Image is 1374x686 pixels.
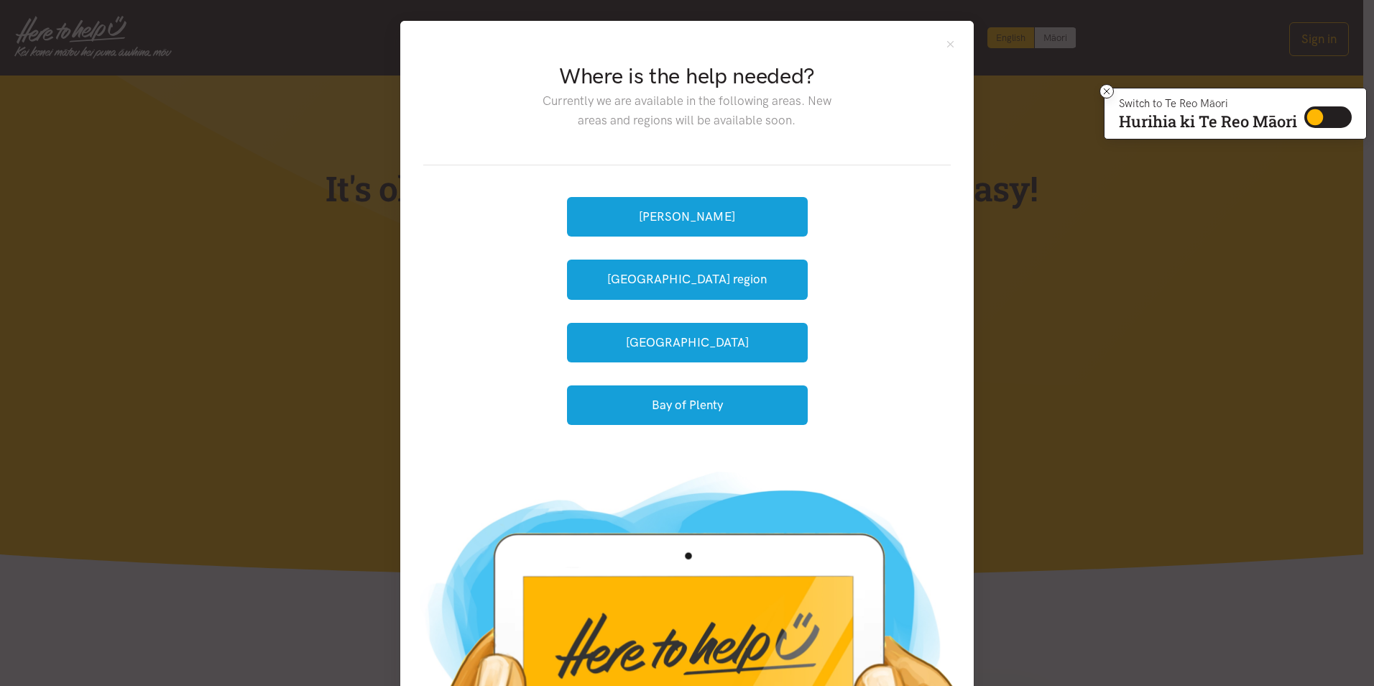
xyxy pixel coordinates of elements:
p: Currently we are available in the following areas. New areas and regions will be available soon. [531,91,842,130]
p: Switch to Te Reo Māori [1119,99,1297,108]
button: Close [944,38,956,50]
h2: Where is the help needed? [531,61,842,91]
button: Bay of Plenty [567,385,808,425]
button: [GEOGRAPHIC_DATA] [567,323,808,362]
button: [GEOGRAPHIC_DATA] region [567,260,808,299]
p: Hurihia ki Te Reo Māori [1119,115,1297,128]
button: [PERSON_NAME] [567,197,808,237]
